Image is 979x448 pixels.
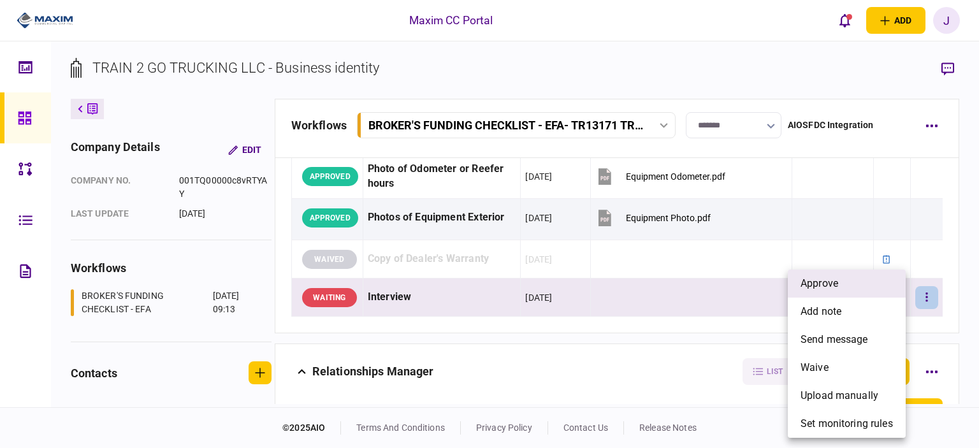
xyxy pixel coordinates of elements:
[801,360,829,375] span: waive
[801,332,868,347] span: send message
[801,276,838,291] span: approve
[801,304,841,319] span: add note
[801,416,893,431] span: set monitoring rules
[801,388,878,403] span: upload manually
